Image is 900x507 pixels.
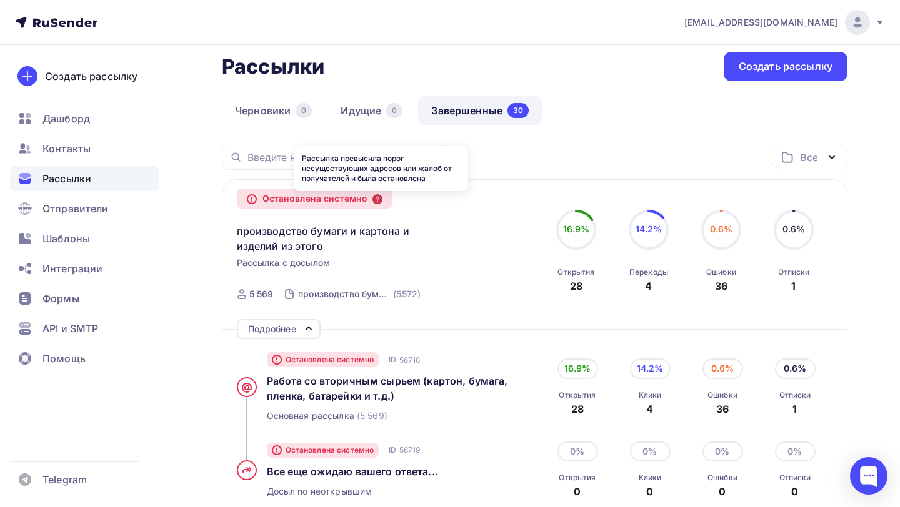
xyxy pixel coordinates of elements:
span: производство бумаги и картона и изделий из этого [237,224,451,253]
div: 28 [570,278,582,293]
span: Telegram [42,472,87,487]
div: (5572) [393,288,421,300]
span: ID [389,353,396,366]
span: Рассылки [42,171,91,186]
div: 16.9% [557,358,598,378]
div: 30 [507,103,529,118]
div: Ошибки [707,390,737,400]
span: 16.9% [563,224,590,234]
span: Основная рассылка [267,410,354,422]
span: (5 569) [357,410,387,422]
span: 58719 [399,445,421,455]
div: Открытия [559,473,596,483]
span: 0.6% [782,224,806,234]
div: Остановлена системно [237,189,393,209]
div: Отписки [778,267,810,277]
span: API и SMTP [42,321,98,336]
a: Формы [10,286,159,311]
a: Рассылки [10,166,159,191]
a: Работа со вторичным сырьем (картон, бумага, пленка, батарейки и т.д.) [267,373,530,403]
div: Рассылка превысила порог несуществующих адресов или жалоб от получателей и была остановлена [294,146,468,191]
div: 0 [707,484,737,499]
span: Все еще ожидаю вашего ответа... [267,465,438,478]
div: Переходы [629,267,668,277]
span: ID [389,444,396,456]
div: Отписки [779,390,811,400]
span: Работа со вторичным сырьем (картон, бумага, пленка, батарейки и т.д.) [267,375,508,402]
button: Все [772,145,847,169]
span: Отправители [42,201,109,216]
div: 0% [630,441,671,461]
div: 4 [639,401,662,416]
div: 0 [386,103,402,118]
span: 14.2% [636,224,662,234]
div: 0% [775,441,816,461]
a: Завершенные30 [418,96,542,125]
div: Ошибки [707,473,737,483]
span: Помощь [42,351,86,366]
span: Формы [42,291,79,306]
div: Клики [639,473,662,483]
div: Открытия [557,267,594,277]
input: Введите название рассылки [247,150,442,164]
span: Остановлена системно [286,445,374,455]
span: [EMAIL_ADDRESS][DOMAIN_NAME] [684,16,837,29]
span: Интеграции [42,261,102,276]
div: Открытия [559,390,596,400]
a: производство бумаги и картона и изделий из этого (5572) [297,284,422,304]
div: Все [800,150,817,165]
div: Подробнее [248,322,296,337]
a: Дашборд [10,106,159,131]
div: Создать рассылку [739,59,832,74]
h2: Рассылки [222,54,324,79]
a: Черновики0 [222,96,325,125]
div: Ошибки [706,267,736,277]
div: 0 [779,484,811,499]
a: Все еще ожидаю вашего ответа... [267,464,530,479]
div: Клики [639,390,662,400]
span: 0.6% [710,224,733,234]
div: 0.6% [702,358,743,378]
div: 14.2% [630,358,671,378]
div: 28 [559,401,596,416]
div: Отписки [779,473,811,483]
div: Создать рассылку [45,69,137,84]
a: Отправители [10,196,159,221]
div: 36 [715,278,727,293]
a: Идущие0 [327,96,416,125]
span: 58718 [399,355,421,365]
a: Контакты [10,136,159,161]
div: 0.6% [775,358,816,378]
div: 4 [645,278,652,293]
div: производство бумаги и картона и изделий из этого [298,288,391,300]
span: Остановлена системно [286,355,374,365]
span: Рассылка с досылом [237,257,331,269]
div: 0 [559,484,596,499]
a: [EMAIL_ADDRESS][DOMAIN_NAME] [684,10,885,35]
div: 0% [702,441,743,461]
div: 1 [779,401,811,416]
div: 0 [639,484,662,499]
span: Контакты [42,141,91,156]
div: 5 569 [249,288,274,300]
div: 36 [707,401,737,416]
span: Досыл по неоткрывшим [267,485,372,498]
span: Дашборд [42,111,90,126]
div: 1 [791,278,796,293]
div: 0 [296,103,312,118]
div: 0% [557,441,598,461]
span: Шаблоны [42,231,90,246]
a: Шаблоны [10,226,159,251]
